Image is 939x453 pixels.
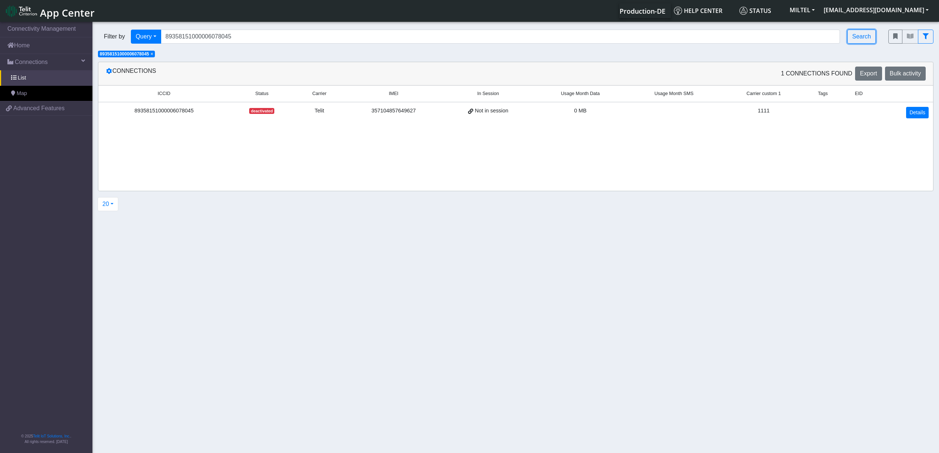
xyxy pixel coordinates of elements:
span: deactivated [249,108,274,114]
div: fitlers menu [888,30,933,44]
span: EID [855,90,863,97]
span: Filter by [98,32,131,41]
div: Connections [100,67,516,81]
a: Your current platform instance [619,3,665,18]
input: Search... [161,30,840,44]
a: Status [736,3,785,18]
a: App Center [6,3,94,19]
div: 357104857649627 [349,107,438,115]
span: Carrier [312,90,326,97]
span: Carrier custom 1 [746,90,781,97]
div: Telit [299,107,340,115]
span: Export [860,70,877,77]
button: Query [131,30,161,44]
button: Bulk activity [885,67,926,81]
img: knowledge.svg [674,7,682,15]
span: Usage Month SMS [654,90,694,97]
span: In Session [477,90,499,97]
span: 0 MB [574,108,587,114]
span: Advanced Features [13,104,65,113]
span: Map [17,89,27,98]
img: status.svg [739,7,748,15]
button: [EMAIL_ADDRESS][DOMAIN_NAME] [819,3,933,17]
a: Telit IoT Solutions, Inc. [33,434,70,438]
button: Search [847,30,876,44]
span: ICCID [158,90,170,97]
span: × [150,51,153,57]
span: Bulk activity [890,70,921,77]
button: Close [150,52,153,56]
span: Tags [818,90,828,97]
span: 89358151000006078045 [100,51,149,57]
img: logo-telit-cinterion-gw-new.png [6,5,37,17]
span: IMEI [389,90,399,97]
span: Usage Month Data [561,90,600,97]
span: Help center [674,7,722,15]
span: Not in session [475,107,508,115]
a: Help center [671,3,736,18]
span: App Center [40,6,95,20]
span: Production-DE [620,7,665,16]
div: 89358151000006078045 [103,107,225,115]
button: Export [855,67,882,81]
span: Connections [15,58,48,67]
a: Details [906,107,929,118]
span: 1 Connections found [781,69,852,78]
button: 20 [98,197,118,211]
span: Status [255,90,269,97]
span: List [18,74,26,82]
button: MILTEL [785,3,819,17]
span: Status [739,7,771,15]
div: 1111 [725,107,802,115]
